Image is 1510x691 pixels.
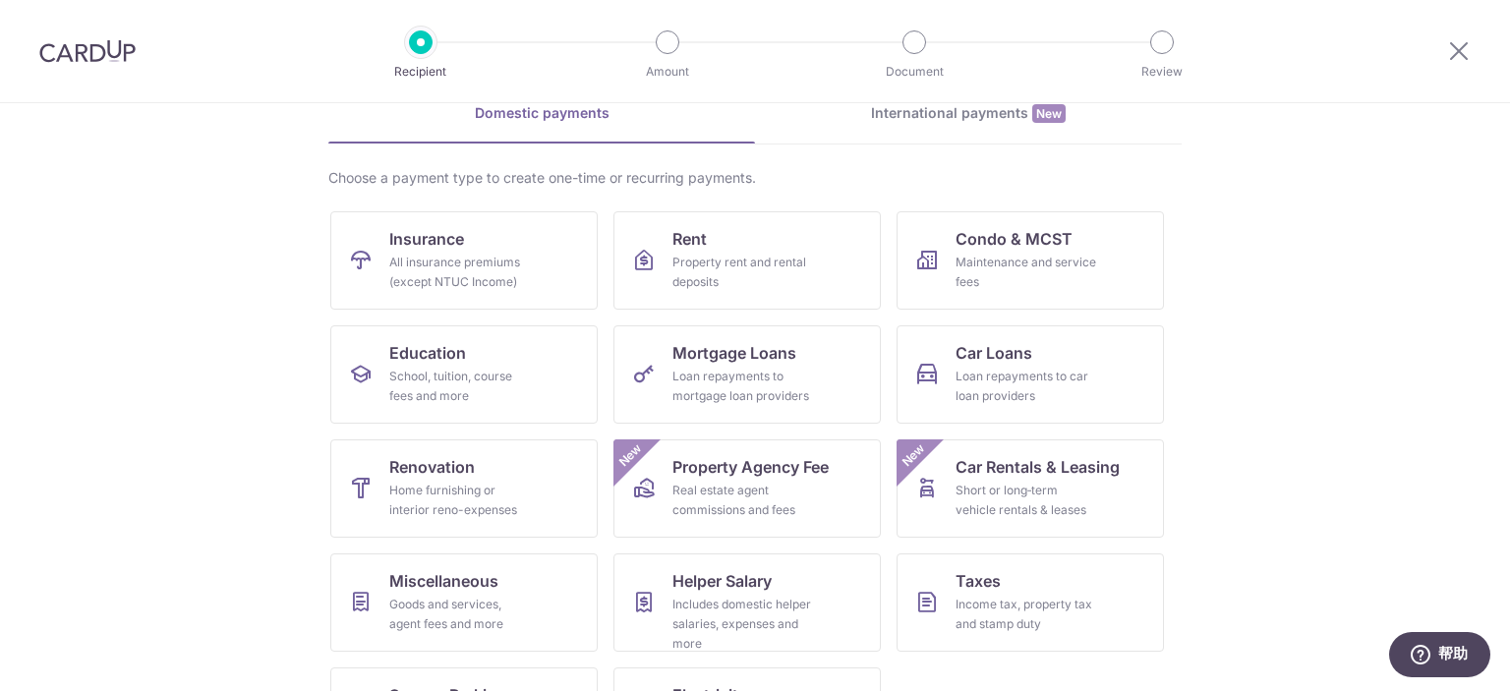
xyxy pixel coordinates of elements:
div: Maintenance and service fees [956,253,1097,292]
a: RentProperty rent and rental deposits [613,211,881,310]
span: Taxes [956,569,1001,593]
span: Car Loans [956,341,1032,365]
span: Mortgage Loans [672,341,796,365]
div: Short or long‑term vehicle rentals & leases [956,481,1097,520]
span: New [614,439,647,472]
div: Includes domestic helper salaries, expenses and more [672,595,814,654]
span: Rent [672,227,707,251]
div: Loan repayments to mortgage loan providers [672,367,814,406]
a: EducationSchool, tuition, course fees and more [330,325,598,424]
iframe: 打开一个小组件，您可以在其中找到更多信息 [1388,632,1490,681]
span: Property Agency Fee [672,455,829,479]
a: Car Rentals & LeasingShort or long‑term vehicle rentals & leasesNew [897,439,1164,538]
span: Car Rentals & Leasing [956,455,1120,479]
div: All insurance premiums (except NTUC Income) [389,253,531,292]
a: Property Agency FeeReal estate agent commissions and feesNew [613,439,881,538]
span: Insurance [389,227,464,251]
div: Choose a payment type to create one-time or recurring payments. [328,168,1182,188]
a: RenovationHome furnishing or interior reno-expenses [330,439,598,538]
span: New [898,439,930,472]
p: Amount [595,62,740,82]
p: Document [842,62,987,82]
a: Mortgage LoansLoan repayments to mortgage loan providers [613,325,881,424]
div: School, tuition, course fees and more [389,367,531,406]
p: Review [1089,62,1235,82]
div: Domestic payments [328,103,755,123]
a: TaxesIncome tax, property tax and stamp duty [897,553,1164,652]
span: Education [389,341,466,365]
p: Recipient [348,62,494,82]
div: International payments [755,103,1182,124]
a: InsuranceAll insurance premiums (except NTUC Income) [330,211,598,310]
a: Car LoansLoan repayments to car loan providers [897,325,1164,424]
div: Real estate agent commissions and fees [672,481,814,520]
span: Helper Salary [672,569,772,593]
span: Condo & MCST [956,227,1073,251]
div: Loan repayments to car loan providers [956,367,1097,406]
span: New [1032,104,1066,123]
div: Income tax, property tax and stamp duty [956,595,1097,634]
span: Miscellaneous [389,569,498,593]
a: Helper SalaryIncludes domestic helper salaries, expenses and more [613,553,881,652]
span: Renovation [389,455,475,479]
div: Home furnishing or interior reno-expenses [389,481,531,520]
a: MiscellaneousGoods and services, agent fees and more [330,553,598,652]
a: Condo & MCSTMaintenance and service fees [897,211,1164,310]
div: Property rent and rental deposits [672,253,814,292]
img: CardUp [39,39,136,63]
div: Goods and services, agent fees and more [389,595,531,634]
